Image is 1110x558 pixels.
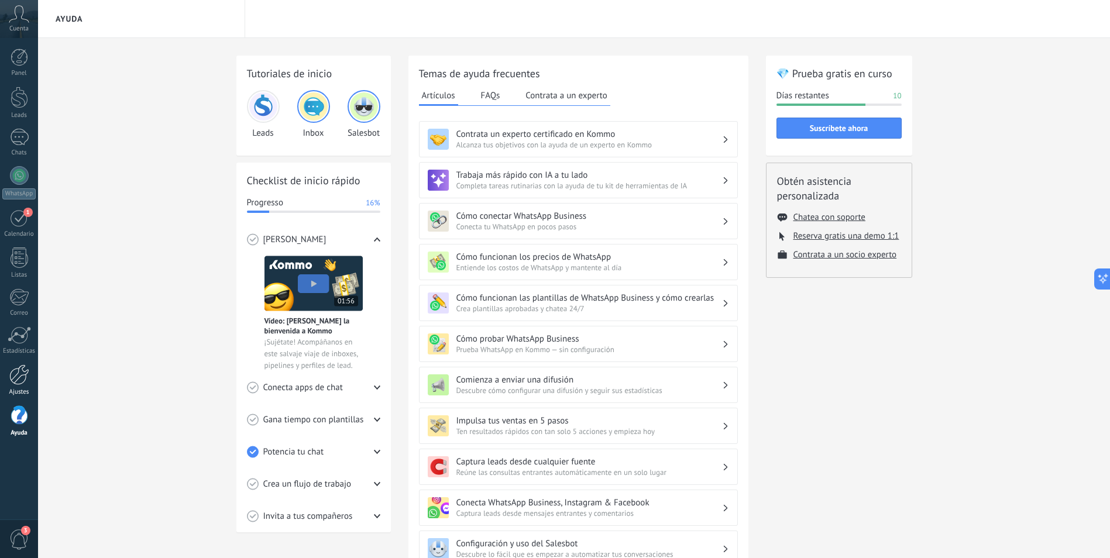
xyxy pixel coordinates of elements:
[2,271,36,279] div: Listas
[247,66,380,81] h2: Tutoriales de inicio
[776,118,902,139] button: Suscríbete ahora
[2,188,36,199] div: WhatsApp
[2,309,36,317] div: Correo
[456,304,722,314] span: Crea plantillas aprobadas y chatea 24/7
[456,222,722,232] span: Conecta tu WhatsApp en pocos pasos
[456,415,722,426] h3: Impulsa tus ventas en 5 pasos
[793,249,897,260] button: Contrata a un socio experto
[247,173,380,188] h2: Checklist de inicio rápido
[263,511,353,522] span: Invita a tus compañeros
[21,526,30,535] span: 3
[793,212,865,223] button: Chatea con soporte
[793,230,899,242] button: Reserva gratis una demo 1:1
[456,467,722,477] span: Reúne las consultas entrantes automáticamente en un solo lugar
[456,456,722,467] h3: Captura leads desde cualquier fuente
[2,149,36,157] div: Chats
[23,208,33,217] span: 1
[264,336,363,371] span: ¡Sujétate! Acompáñanos en este salvaje viaje de inboxes, pipelines y perfiles de lead.
[810,124,868,132] span: Suscríbete ahora
[478,87,503,104] button: FAQs
[247,197,283,209] span: Progresso
[2,230,36,238] div: Calendario
[456,211,722,222] h3: Cómo conectar WhatsApp Business
[523,87,610,104] button: Contrata a un experto
[456,181,722,191] span: Completa tareas rutinarias con la ayuda de tu kit de herramientas de IA
[9,25,29,33] span: Cuenta
[2,347,36,355] div: Estadísticas
[419,87,458,106] button: Artículos
[419,66,738,81] h2: Temas de ayuda frecuentes
[366,197,380,209] span: 16%
[777,174,901,203] h2: Obtén asistencia personalizada
[776,66,902,81] h2: 💎 Prueba gratis en curso
[2,112,36,119] div: Leads
[456,170,722,181] h3: Trabaja más rápido con IA a tu lado
[263,478,352,490] span: Crea un flujo de trabajo
[263,446,324,458] span: Potencia tu chat
[456,292,722,304] h3: Cómo funcionan las plantillas de WhatsApp Business y cómo crearlas
[2,388,36,396] div: Ajustes
[456,385,722,395] span: Descubre cómo configurar una difusión y seguir sus estadísticas
[456,538,722,549] h3: Configuración y uso del Salesbot
[263,414,364,426] span: Gana tiempo con plantillas
[456,497,722,508] h3: Conecta WhatsApp Business, Instagram & Facebook
[456,345,722,354] span: Prueba WhatsApp en Kommo — sin configuración
[2,70,36,77] div: Panel
[456,129,722,140] h3: Contrata un experto certificado en Kommo
[456,263,722,273] span: Entiende los costos de WhatsApp y mantente al día
[776,90,829,102] span: Días restantes
[456,252,722,263] h3: Cómo funcionan los precios de WhatsApp
[264,256,363,311] img: Meet video
[893,90,901,102] span: 10
[297,90,330,139] div: Inbox
[456,426,722,436] span: Ten resultados rápidos con tan solo 5 acciones y empieza hoy
[456,140,722,150] span: Alcanza tus objetivos con la ayuda de un experto en Kommo
[264,316,363,336] span: Vídeo: [PERSON_NAME] la bienvenida a Kommo
[456,333,722,345] h3: Cómo probar WhatsApp Business
[247,90,280,139] div: Leads
[263,234,327,246] span: [PERSON_NAME]
[263,382,343,394] span: Conecta apps de chat
[456,374,722,385] h3: Comienza a enviar una difusión
[456,508,722,518] span: Captura leads desde mensajes entrantes y comentarios
[348,90,380,139] div: Salesbot
[2,429,36,437] div: Ayuda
